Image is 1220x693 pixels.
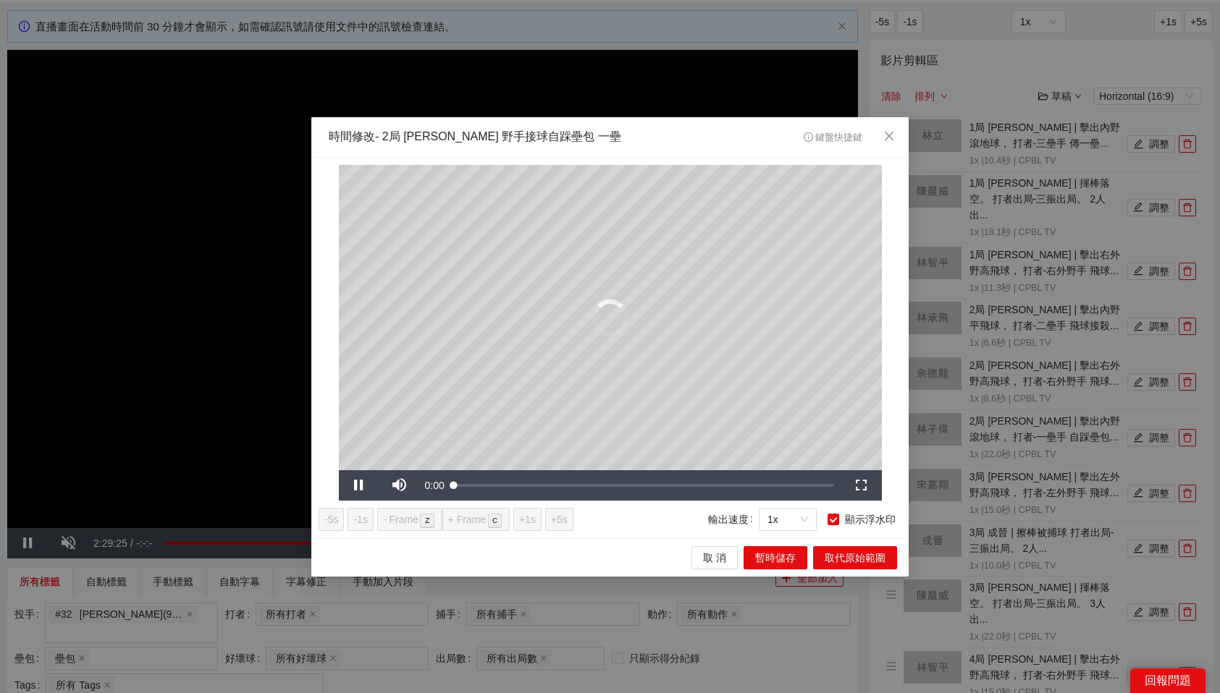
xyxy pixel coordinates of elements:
label: 輸出速度 [708,507,759,530]
button: 取 消 [691,545,738,569]
span: 0:00 [425,479,445,490]
span: 顯示浮水印 [839,511,901,527]
span: 暫時儲存 [755,549,796,565]
span: 1x [767,508,808,530]
button: -1s [348,507,373,530]
div: 時間修改 - 2局 [PERSON_NAME] 野手接球自踩壘包 一壘 [329,129,621,145]
button: Mute [379,469,420,500]
button: - Framez [377,507,442,530]
button: 取代原始範圍 [813,545,897,569]
button: Close [870,117,909,156]
button: + Framec [442,507,510,530]
button: 暫時儲存 [744,545,807,569]
button: +1s [513,507,542,530]
span: 取 消 [703,549,726,565]
span: 鍵盤快捷鍵 [804,132,862,143]
button: Fullscreen [841,469,882,500]
span: info-circle [804,132,813,142]
div: Progress Bar [454,483,834,486]
div: 回報問題 [1130,668,1206,693]
span: 取代原始範圍 [825,549,885,565]
button: -5s [319,507,344,530]
button: +5s [545,507,573,530]
span: close [883,130,895,142]
button: Pause [339,469,379,500]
